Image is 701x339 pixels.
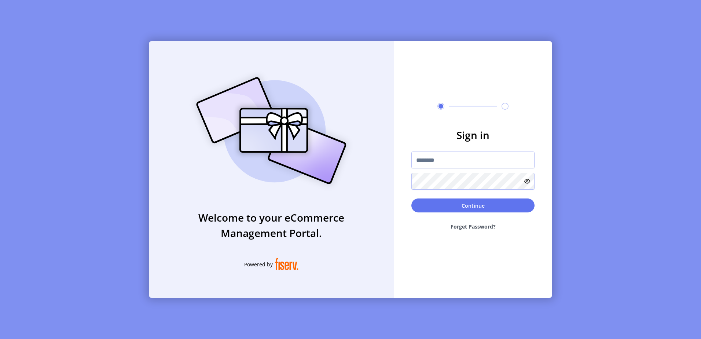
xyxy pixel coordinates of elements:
[149,210,394,241] h3: Welcome to your eCommerce Management Portal.
[411,217,535,236] button: Forget Password?
[411,127,535,143] h3: Sign in
[244,260,273,268] span: Powered by
[411,198,535,212] button: Continue
[185,69,357,192] img: card_Illustration.svg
